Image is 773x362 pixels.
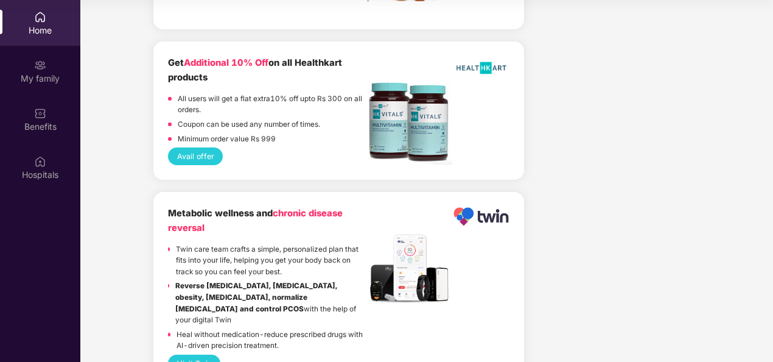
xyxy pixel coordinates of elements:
[34,11,46,23] img: svg+xml;base64,PHN2ZyBpZD0iSG9tZSIgeG1sbnM9Imh0dHA6Ly93d3cudzMub3JnLzIwMDAvc3ZnIiB3aWR0aD0iMjAiIG...
[34,155,46,168] img: svg+xml;base64,PHN2ZyBpZD0iSG9zcGl0YWxzIiB4bWxucz0iaHR0cDovL3d3dy53My5vcmcvMjAwMC9zdmciIHdpZHRoPS...
[175,282,337,313] strong: Reverse [MEDICAL_DATA], [MEDICAL_DATA], obesity, [MEDICAL_DATA], normalize [MEDICAL_DATA] and con...
[34,59,46,71] img: svg+xml;base64,PHN2ZyB3aWR0aD0iMjAiIGhlaWdodD0iMjAiIHZpZXdCb3g9IjAgMCAyMCAyMCIgZmlsbD0ibm9uZSIgeG...
[178,119,320,130] p: Coupon can be used any number of times.
[177,329,367,352] p: Heal without medication-reduce prescribed drugs with AI-driven precision treatment.
[34,107,46,119] img: svg+xml;base64,PHN2ZyBpZD0iQmVuZWZpdHMiIHhtbG5zPSJodHRwOi8vd3d3LnczLm9yZy8yMDAwL3N2ZyIgd2lkdGg9Ij...
[453,56,510,80] img: HealthKart-Logo-702x526.png
[168,147,223,165] button: Avail offer
[175,280,367,325] p: with the help of your digital Twin
[367,231,452,305] img: Header.jpg
[168,208,343,233] span: chronic disease reversal
[184,57,268,68] span: Additional 10% Off
[178,93,368,116] p: All users will get a flat extra10% off upto Rs 300 on all orders.
[178,133,276,145] p: Minimum order value Rs 999
[168,208,343,233] b: Metabolic wellness and
[453,207,510,227] img: Logo.png
[367,80,452,165] img: Screenshot%202022-11-18%20at%2012.17.25%20PM.png
[168,57,342,82] b: Get on all Healthkart products
[176,244,368,278] p: Twin care team crafts a simple, personalized plan that fits into your life, helping you get your ...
